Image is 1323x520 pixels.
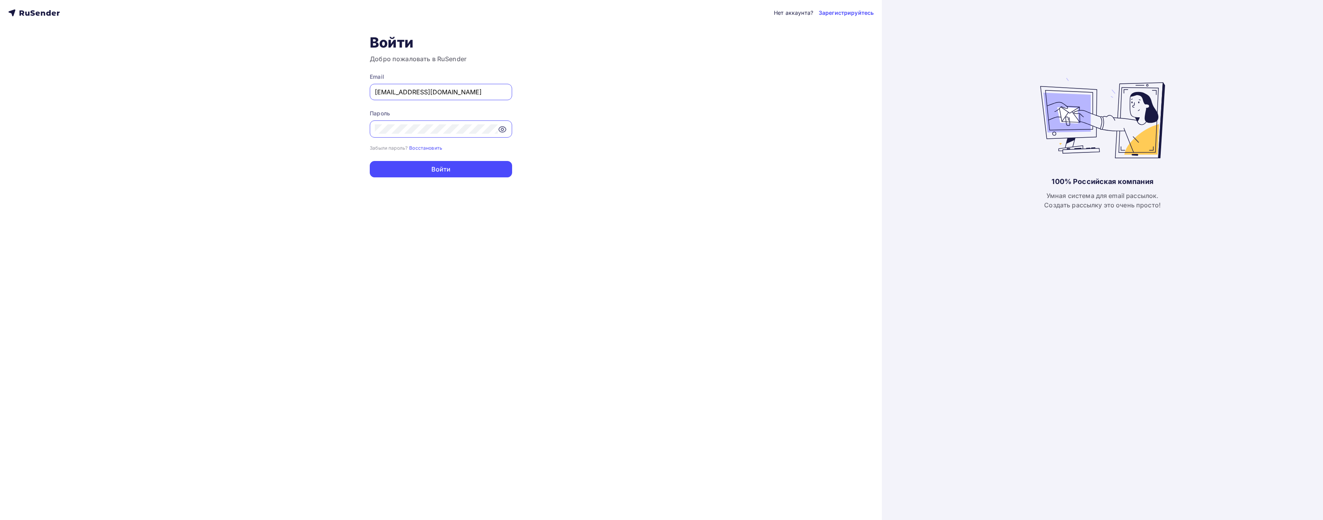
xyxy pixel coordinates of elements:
h1: Войти [370,34,512,51]
div: Умная система для email рассылок. Создать рассылку это очень просто! [1044,191,1161,210]
input: Укажите свой email [375,87,507,97]
div: Email [370,73,512,81]
small: Забыли пароль? [370,145,408,151]
button: Войти [370,161,512,177]
div: Пароль [370,110,512,117]
a: Восстановить [409,144,442,151]
a: Зарегистрируйтесь [819,9,874,17]
div: 100% Российская компания [1052,177,1153,186]
div: Нет аккаунта? [774,9,813,17]
small: Восстановить [409,145,442,151]
h3: Добро пожаловать в RuSender [370,54,512,64]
